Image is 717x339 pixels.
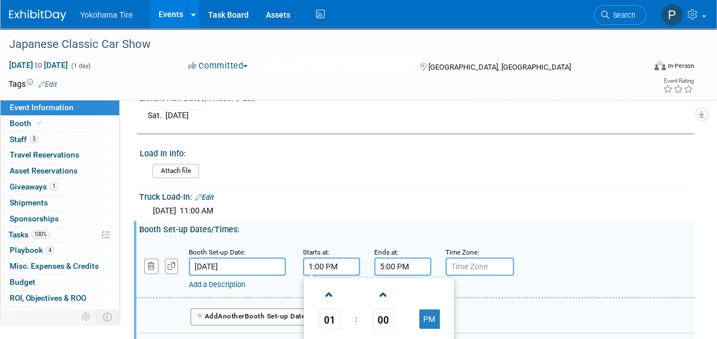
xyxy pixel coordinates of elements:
div: Booth Set-up Dates/Times: [139,221,694,235]
input: Start Time [303,257,360,276]
input: End Time [374,257,431,276]
span: Travel Reservations [10,150,79,159]
a: Attachments [1,306,119,322]
a: Playbook4 [1,243,119,258]
a: Increment Hour [319,280,341,309]
small: Time Zone: [445,248,479,256]
span: Tasks [9,230,50,239]
div: Event Format [594,59,694,76]
img: Format-Inperson.png [654,61,666,70]
td: Sat. [148,109,165,121]
a: ROI, Objectives & ROO [1,290,119,306]
img: ExhibitDay [9,10,66,21]
span: 1 [50,182,58,191]
span: Shipments [10,198,48,207]
button: Committed [184,60,252,72]
span: Search [609,11,635,19]
span: [DATE] [DATE] [9,60,68,70]
i: Booth reservation complete [37,120,42,126]
div: Load In Info: [140,145,689,159]
td: Personalize Event Tab Strip [76,309,96,324]
a: Booth [1,116,119,131]
span: 4 [46,246,54,255]
span: Asset Reservations [10,166,78,175]
td: Tags [9,78,57,90]
a: Shipments [1,195,119,211]
span: Event Information [10,103,74,112]
a: Edit [38,80,57,88]
td: Toggle Event Tabs [96,309,120,324]
div: Truck Load-In: [139,188,694,203]
span: Yokohama Tire [80,10,133,19]
a: Search [594,5,646,25]
span: Booth [10,119,44,128]
small: Ends at: [374,248,399,256]
td: [DATE] [165,109,189,121]
span: Misc. Expenses & Credits [10,261,99,271]
small: Starts at: [303,248,330,256]
a: Sponsorships [1,211,119,227]
td: : [353,309,359,329]
a: Budget [1,275,119,290]
span: ROI, Objectives & ROO [10,293,86,302]
a: Travel Reservations [1,147,119,163]
a: Giveaways1 [1,179,119,195]
input: Date [189,257,286,276]
a: Add a Description [189,280,245,289]
a: Event Information [1,100,119,115]
span: Pick Minute [372,309,394,329]
button: PM [419,309,440,329]
span: Another [218,312,245,320]
img: Paris Hull [661,4,683,26]
span: to [33,60,44,70]
span: Pick Hour [319,309,341,329]
div: Event Rating [663,78,694,84]
span: 100% [31,230,50,239]
div: Japanese Classic Car Show [5,34,635,55]
span: Sponsorships [10,214,59,223]
a: Edit [195,193,214,201]
small: Booth Set-up Date: [189,248,245,256]
span: [DATE] 11:00 AM [153,206,213,215]
span: Staff [10,135,38,144]
span: (1 day) [70,62,91,70]
input: Time Zone [445,257,514,276]
span: Giveaways [10,182,58,191]
span: [GEOGRAPHIC_DATA], [GEOGRAPHIC_DATA] [428,63,571,71]
a: Staff3 [1,132,119,147]
div: In-Person [667,62,694,70]
a: Misc. Expenses & Credits [1,259,119,274]
a: Asset Reservations [1,163,119,179]
span: Playbook [10,245,54,255]
span: Attachments [10,309,55,318]
button: AddAnotherBooth Set-up Date [191,308,311,325]
a: Tasks100% [1,227,119,243]
span: 3 [30,135,38,143]
a: Increment Minute [372,280,394,309]
span: Budget [10,277,35,286]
